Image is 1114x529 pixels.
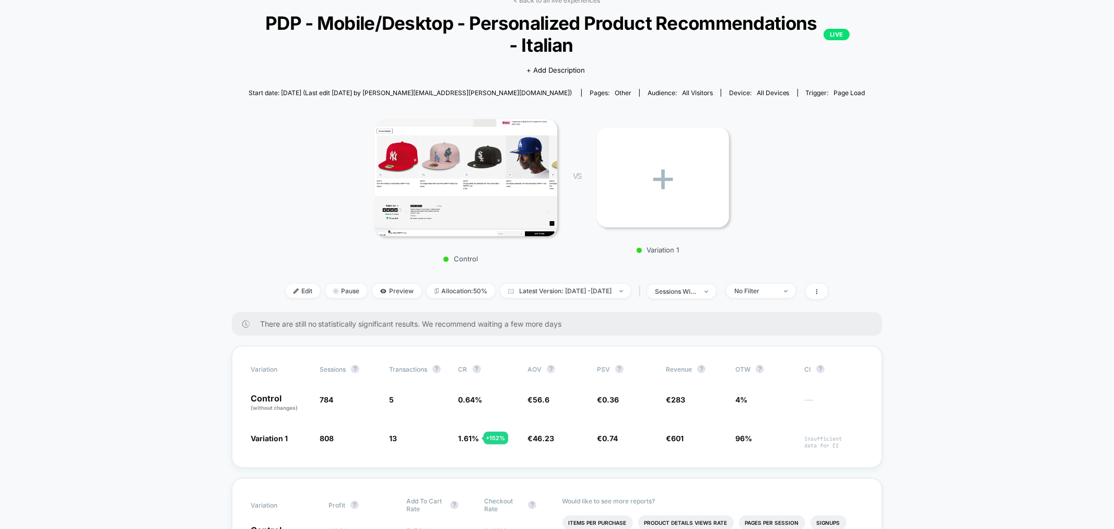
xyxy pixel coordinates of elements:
[372,284,421,298] span: Preview
[615,89,631,97] span: other
[721,89,798,97] span: Device:
[757,89,790,97] span: all devices
[484,497,523,513] span: Checkout Rate
[527,395,549,404] span: €
[320,434,334,443] span: 808
[251,497,308,513] span: Variation
[389,365,427,373] span: Transactions
[597,128,729,227] div: +
[533,434,554,443] span: 46.23
[734,287,776,295] div: No Filter
[597,365,610,373] span: PSV
[435,288,439,294] img: rebalance
[602,395,619,404] span: 0.36
[351,365,359,373] button: ?
[666,365,692,373] span: Revenue
[500,284,631,298] span: Latest Version: [DATE] - [DATE]
[450,501,459,509] button: ?
[484,432,508,444] div: + 152 %
[369,255,552,263] p: Control
[592,246,724,254] p: Variation 1
[816,365,825,373] button: ?
[329,501,345,509] span: Profit
[406,497,445,513] span: Add To Cart Rate
[527,434,554,443] span: €
[834,89,865,97] span: Page Load
[602,434,618,443] span: 0.74
[251,434,288,443] span: Variation 1
[756,365,764,373] button: ?
[432,365,441,373] button: ?
[615,365,624,373] button: ?
[805,365,862,373] span: CI
[533,395,549,404] span: 56.6
[459,434,479,443] span: 1.61 %
[735,395,747,404] span: 4%
[597,434,618,443] span: €
[251,365,308,373] span: Variation
[374,119,557,237] img: Control main
[824,29,850,40] p: LIVE
[320,365,346,373] span: Sessions
[648,89,713,97] div: Audience:
[682,89,713,97] span: All Visitors
[260,319,862,328] span: There are still no statistically significant results. We recommend waiting a few more days
[325,284,367,298] span: Pause
[459,395,483,404] span: 0.64 %
[251,405,298,411] span: (without changes)
[294,289,299,294] img: edit
[784,290,788,292] img: end
[389,434,397,443] span: 13
[573,171,581,180] span: VS
[697,365,706,373] button: ?
[666,395,685,404] span: €
[806,89,865,97] div: Trigger:
[619,290,623,292] img: end
[705,291,708,293] img: end
[805,435,864,449] span: Insufficient data for CI
[597,395,619,404] span: €
[459,365,467,373] span: CR
[320,395,333,404] span: 784
[805,397,864,412] span: ---
[286,284,320,298] span: Edit
[735,365,793,373] span: OTW
[251,394,310,412] p: Control
[590,89,631,97] div: Pages:
[562,497,864,505] p: Would like to see more reports?
[333,289,338,294] img: end
[473,365,481,373] button: ?
[735,434,752,443] span: 96%
[528,501,536,509] button: ?
[671,395,685,404] span: 283
[264,12,850,56] span: PDP - Mobile/Desktop - Personalized Product Recommendations - Italian
[389,395,394,404] span: 5
[671,434,684,443] span: 601
[655,287,697,295] div: sessions with impression
[527,365,542,373] span: AOV
[666,434,684,443] span: €
[249,89,572,97] span: Start date: [DATE] (Last edit [DATE] by [PERSON_NAME][EMAIL_ADDRESS][PERSON_NAME][DOMAIN_NAME])
[547,365,555,373] button: ?
[350,501,359,509] button: ?
[508,289,514,294] img: calendar
[636,284,647,299] span: |
[427,284,495,298] span: Allocation: 50%
[526,65,585,76] span: + Add Description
